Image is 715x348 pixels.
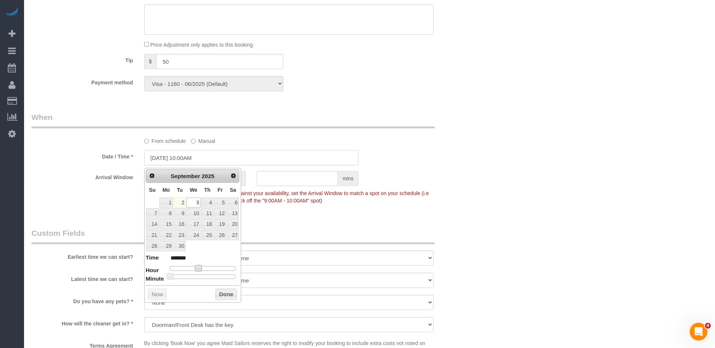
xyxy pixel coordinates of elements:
label: From schedule [144,135,186,145]
a: 14 [146,220,159,230]
a: 27 [227,230,239,240]
a: 3 [186,198,200,208]
span: Saturday [230,187,236,193]
a: 10 [186,208,200,218]
iframe: Intercom live chat [690,323,708,341]
a: 4 [201,198,213,208]
a: 6 [227,198,239,208]
label: Earliest time we can start? [26,251,139,261]
span: Monday [162,187,170,193]
span: Price Adjustment only applies to this booking [151,42,253,48]
input: Manual [191,139,196,144]
span: 4 [705,323,711,329]
a: 7 [146,208,159,218]
label: Do you have any pets? * [26,295,139,305]
a: 29 [159,241,173,251]
dt: Time [146,254,159,263]
a: 18 [201,220,213,230]
a: 17 [186,220,200,230]
span: Next [230,173,236,179]
a: 2 [174,198,186,208]
a: Next [228,171,239,181]
a: 8 [159,208,173,218]
a: 5 [214,198,226,208]
label: Date / Time * [26,150,139,160]
span: Sunday [149,187,156,193]
span: Prev [149,173,155,179]
a: 15 [159,220,173,230]
span: Thursday [204,187,210,193]
input: From schedule [144,139,149,144]
a: 24 [186,230,200,240]
a: 26 [214,230,226,240]
a: 1 [159,198,173,208]
span: mins [338,171,358,186]
label: Tip [26,54,139,64]
a: 19 [214,220,226,230]
a: 20 [227,220,239,230]
button: Done [215,289,237,301]
span: September [171,173,200,179]
img: Automaid Logo [4,7,19,18]
label: Latest time we can start? [26,273,139,283]
legend: Custom Fields [31,228,435,244]
a: 16 [174,220,186,230]
a: 23 [174,230,186,240]
span: Tuesday [177,187,183,193]
a: 28 [146,241,159,251]
a: 25 [201,230,213,240]
label: How will the cleaner get in? * [26,317,139,327]
span: Friday [217,187,223,193]
a: 30 [174,241,186,251]
a: 9 [174,208,186,218]
input: MM/DD/YYYY HH:MM [144,150,358,165]
a: Prev [147,171,157,181]
span: $ [144,54,156,69]
span: To make this booking count against your availability, set the Arrival Window to match a spot on y... [144,190,429,204]
dt: Minute [146,275,164,284]
span: Wednesday [190,187,198,193]
a: 13 [227,208,239,218]
dt: Hour [146,266,159,275]
label: Arrival Window [26,171,139,181]
button: Now [148,289,167,301]
span: 2025 [202,173,214,179]
legend: When [31,112,435,128]
a: 21 [146,230,159,240]
a: 22 [159,230,173,240]
label: Manual [191,135,215,145]
a: 12 [214,208,226,218]
a: 11 [201,208,213,218]
label: Payment method [26,76,139,86]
